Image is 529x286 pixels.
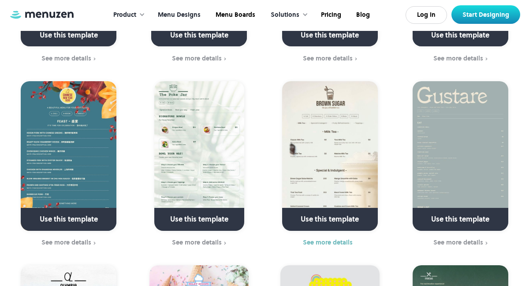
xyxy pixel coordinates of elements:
div: Solutions [262,1,313,29]
a: Blog [348,1,376,29]
a: See more details [270,54,390,64]
div: See more details [433,55,483,62]
a: Menu Designs [149,1,207,29]
div: See more details [172,55,222,62]
a: See more details [9,54,128,64]
div: See more details [41,55,91,62]
a: Use this template [413,81,508,231]
a: See more details [401,54,520,64]
a: See more details [401,238,520,248]
a: Use this template [21,81,116,231]
div: See more details [303,239,353,246]
a: See more details [9,238,128,248]
a: Use this template [154,81,244,231]
div: See more details [41,239,91,246]
div: Product [104,1,149,29]
a: See more details [270,238,390,248]
a: See more details [139,54,259,64]
div: Solutions [271,10,299,20]
div: See more details [433,239,483,246]
a: Pricing [313,1,348,29]
a: See more details [139,238,259,248]
a: Menu Boards [207,1,262,29]
div: See more details [172,239,222,246]
div: Product [113,10,136,20]
a: Use this template [282,81,378,231]
a: Start Designing [451,5,520,24]
div: See more details [303,55,353,62]
a: Log In [406,6,447,24]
